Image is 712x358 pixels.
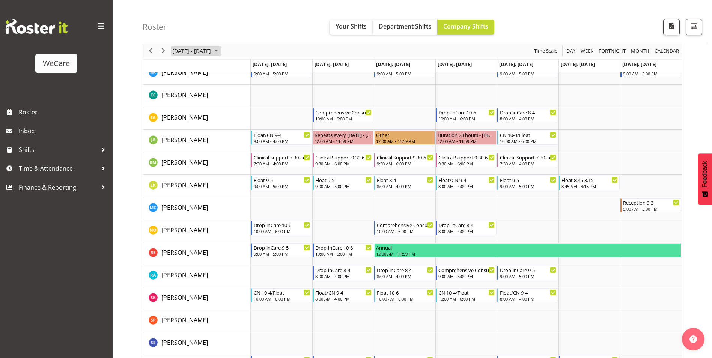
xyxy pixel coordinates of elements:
span: Finance & Reporting [19,182,98,193]
td: Kishendri Moodley resource [143,152,251,175]
div: CN 10-4/Float [254,289,310,296]
div: 12:00 AM - 11:59 PM [438,138,495,144]
td: Mary Childs resource [143,197,251,220]
div: Kishendri Moodley"s event - Clinical Support 7.30 - 4 Begin From Friday, September 12, 2025 at 7:... [497,153,558,167]
span: Roster [19,107,109,118]
div: 9:00 AM - 5:00 PM [438,273,495,279]
span: [PERSON_NAME] [161,226,208,234]
div: 10:00 AM - 6:00 PM [377,296,433,302]
td: Rachna Anderson resource [143,265,251,287]
span: [PERSON_NAME] [161,68,208,77]
span: [PERSON_NAME] [161,91,208,99]
div: 9:30 AM - 6:00 PM [377,161,433,167]
div: Float/CN 9-4 [500,289,556,296]
td: Saahit Kour resource [143,287,251,310]
button: Download a PDF of the roster according to the set date range. [663,19,680,35]
td: Samantha Poultney resource [143,310,251,332]
div: Ena Advincula"s event - Drop-inCare 8-4 Begin From Friday, September 12, 2025 at 8:00:00 AM GMT+1... [497,108,558,122]
span: [DATE], [DATE] [622,61,656,68]
div: Clinical Support 9.30-6 [315,153,372,161]
td: Charlotte Courtney resource [143,85,251,107]
span: [PERSON_NAME] [161,293,208,302]
div: 10:00 AM - 6:00 PM [254,296,310,302]
div: 10:00 AM - 6:00 PM [377,228,433,234]
button: September 2025 [171,47,221,56]
span: Time Scale [533,47,558,56]
a: [PERSON_NAME] [161,135,208,144]
button: Feedback - Show survey [698,153,712,205]
div: 10:00 AM - 6:00 PM [438,116,495,122]
div: 9:30 AM - 6:00 PM [315,161,372,167]
td: Sara Sherwin resource [143,332,251,355]
div: Float 8-4 [377,176,433,184]
div: Drop-inCare 9-5 [500,266,556,274]
div: Natasha Ottley"s event - Drop-inCare 8-4 Begin From Thursday, September 11, 2025 at 8:00:00 AM GM... [436,221,497,235]
div: Drop-inCare 8-4 [377,266,433,274]
span: [PERSON_NAME] [161,181,208,189]
div: 9:00 AM - 5:00 PM [377,71,433,77]
button: Next [158,47,169,56]
button: Fortnight [598,47,627,56]
button: Company Shifts [437,20,494,35]
div: 10:00 AM - 6:00 PM [254,228,310,234]
div: Liandy Kritzinger"s event - Float 8-4 Begin From Wednesday, September 10, 2025 at 8:00:00 AM GMT+... [374,176,435,190]
td: Rachel Els resource [143,242,251,265]
div: Kishendri Moodley"s event - Clinical Support 9.30-6 Begin From Tuesday, September 9, 2025 at 9:30... [313,153,373,167]
span: Your Shifts [336,22,367,30]
td: Liandy Kritzinger resource [143,175,251,197]
div: Liandy Kritzinger"s event - Float 9-5 Begin From Monday, September 8, 2025 at 9:00:00 AM GMT+12:0... [251,176,312,190]
div: Saahit Kour"s event - CN 10-4/Float Begin From Thursday, September 11, 2025 at 10:00:00 AM GMT+12... [436,288,497,302]
button: Your Shifts [330,20,373,35]
div: Saahit Kour"s event - Float/CN 9-4 Begin From Tuesday, September 9, 2025 at 8:00:00 AM GMT+12:00 ... [313,288,373,302]
span: [PERSON_NAME] [161,271,208,279]
span: Week [580,47,594,56]
div: 10:00 AM - 6:00 PM [500,138,556,144]
div: Rachna Anderson"s event - Drop-inCare 8-4 Begin From Wednesday, September 10, 2025 at 8:00:00 AM ... [374,266,435,280]
div: next period [157,43,170,59]
span: Company Shifts [443,22,488,30]
div: 12:00 AM - 11:59 PM [376,251,679,257]
td: Ena Advincula resource [143,107,251,130]
span: calendar [654,47,680,56]
button: Timeline Week [580,47,595,56]
div: Jane Arps"s event - CN 10-4/Float Begin From Friday, September 12, 2025 at 10:00:00 AM GMT+12:00 ... [497,131,558,145]
div: Jane Arps"s event - Repeats every tuesday - Jane Arps Begin From Tuesday, September 9, 2025 at 12... [313,131,373,145]
div: Drop-inCare 9-5 [254,244,310,251]
div: Float/CN 9-4 [315,289,372,296]
div: Comprehensive Consult 10-6 [377,221,433,229]
div: 8:00 AM - 4:00 PM [315,273,372,279]
div: Saahit Kour"s event - CN 10-4/Float Begin From Monday, September 8, 2025 at 10:00:00 AM GMT+12:00... [251,288,312,302]
div: 8:00 AM - 4:00 PM [500,296,556,302]
div: Natasha Ottley"s event - Drop-inCare 10-6 Begin From Monday, September 8, 2025 at 10:00:00 AM GMT... [251,221,312,235]
div: Reception 9-3 [623,199,679,206]
a: [PERSON_NAME] [161,113,208,122]
div: Liandy Kritzinger"s event - Float 8.45-3.15 Begin From Saturday, September 13, 2025 at 8:45:00 AM... [559,176,620,190]
span: [PERSON_NAME] [161,338,208,347]
div: 9:00 AM - 5:00 PM [500,183,556,189]
span: [DATE], [DATE] [499,61,533,68]
div: Natasha Ottley"s event - Comprehensive Consult 10-6 Begin From Wednesday, September 10, 2025 at 1... [374,221,435,235]
div: Comprehensive Consult 10-6 [315,108,372,116]
div: Jane Arps"s event - Float/CN 9-4 Begin From Monday, September 8, 2025 at 8:00:00 AM GMT+12:00 End... [251,131,312,145]
div: 10:00 AM - 6:00 PM [315,251,372,257]
span: [PERSON_NAME] [161,203,208,212]
div: 9:00 AM - 5:00 PM [500,71,556,77]
a: [PERSON_NAME] [161,316,208,325]
button: Month [653,47,680,56]
div: WeCare [43,58,70,69]
span: Feedback [701,161,708,187]
span: Inbox [19,125,109,137]
div: 9:00 AM - 5:00 PM [315,183,372,189]
span: [PERSON_NAME] [161,136,208,144]
div: 9:00 AM - 5:00 PM [254,183,310,189]
a: [PERSON_NAME] [161,226,208,235]
div: Rachna Anderson"s event - Comprehensive Consult 9-5 Begin From Thursday, September 11, 2025 at 9:... [436,266,497,280]
div: Jane Arps"s event - Duration 23 hours - Jane Arps Begin From Thursday, September 11, 2025 at 12:0... [436,131,497,145]
div: Liandy Kritzinger"s event - Float 9-5 Begin From Friday, September 12, 2025 at 9:00:00 AM GMT+12:... [497,176,558,190]
span: Time & Attendance [19,163,98,174]
button: Timeline Day [565,47,577,56]
div: Float 9-5 [500,176,556,184]
span: [DATE], [DATE] [253,61,287,68]
button: Time Scale [533,47,559,56]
